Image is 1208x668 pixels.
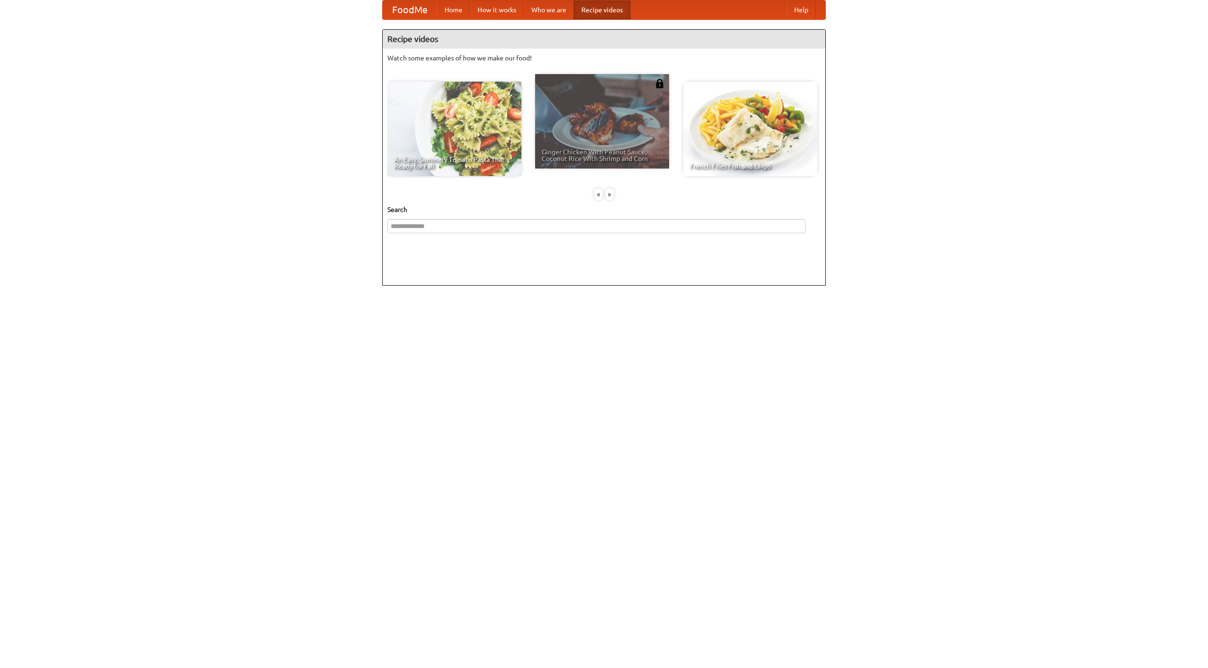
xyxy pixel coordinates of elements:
[437,0,470,19] a: Home
[655,79,664,88] img: 483408.png
[470,0,524,19] a: How it works
[387,205,821,214] h5: Search
[394,156,515,169] span: An Easy, Summery Tomato Pasta That's Ready for Fall
[594,188,603,200] div: «
[690,163,811,169] span: French Fries Fish and Chips
[383,0,437,19] a: FoodMe
[605,188,614,200] div: »
[387,82,521,176] a: An Easy, Summery Tomato Pasta That's Ready for Fall
[574,0,630,19] a: Recipe videos
[787,0,816,19] a: Help
[387,53,821,63] p: Watch some examples of how we make our food!
[383,30,825,49] h4: Recipe videos
[683,82,817,176] a: French Fries Fish and Chips
[524,0,574,19] a: Who we are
